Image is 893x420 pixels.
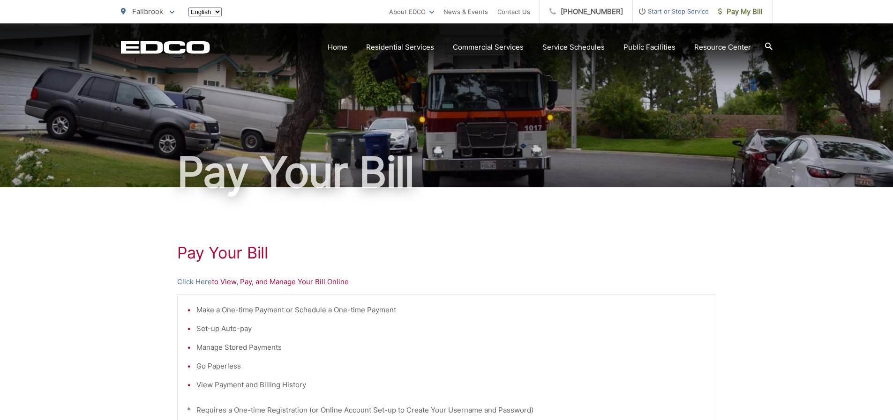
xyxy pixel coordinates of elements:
[196,361,706,372] li: Go Paperless
[623,42,675,53] a: Public Facilities
[694,42,751,53] a: Resource Center
[196,379,706,391] li: View Payment and Billing History
[718,6,763,17] span: Pay My Bill
[497,6,530,17] a: Contact Us
[196,323,706,334] li: Set-up Auto-pay
[366,42,434,53] a: Residential Services
[196,304,706,316] li: Make a One-time Payment or Schedule a One-time Payment
[121,41,210,54] a: EDCD logo. Return to the homepage.
[177,276,212,287] a: Click Here
[196,342,706,353] li: Manage Stored Payments
[389,6,434,17] a: About EDCO
[188,7,222,16] select: Select a language
[121,149,773,196] h1: Pay Your Bill
[187,405,706,416] p: * Requires a One-time Registration (or Online Account Set-up to Create Your Username and Password)
[443,6,488,17] a: News & Events
[132,7,163,16] span: Fallbrook
[177,243,716,262] h1: Pay Your Bill
[542,42,605,53] a: Service Schedules
[177,276,716,287] p: to View, Pay, and Manage Your Bill Online
[328,42,347,53] a: Home
[453,42,524,53] a: Commercial Services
